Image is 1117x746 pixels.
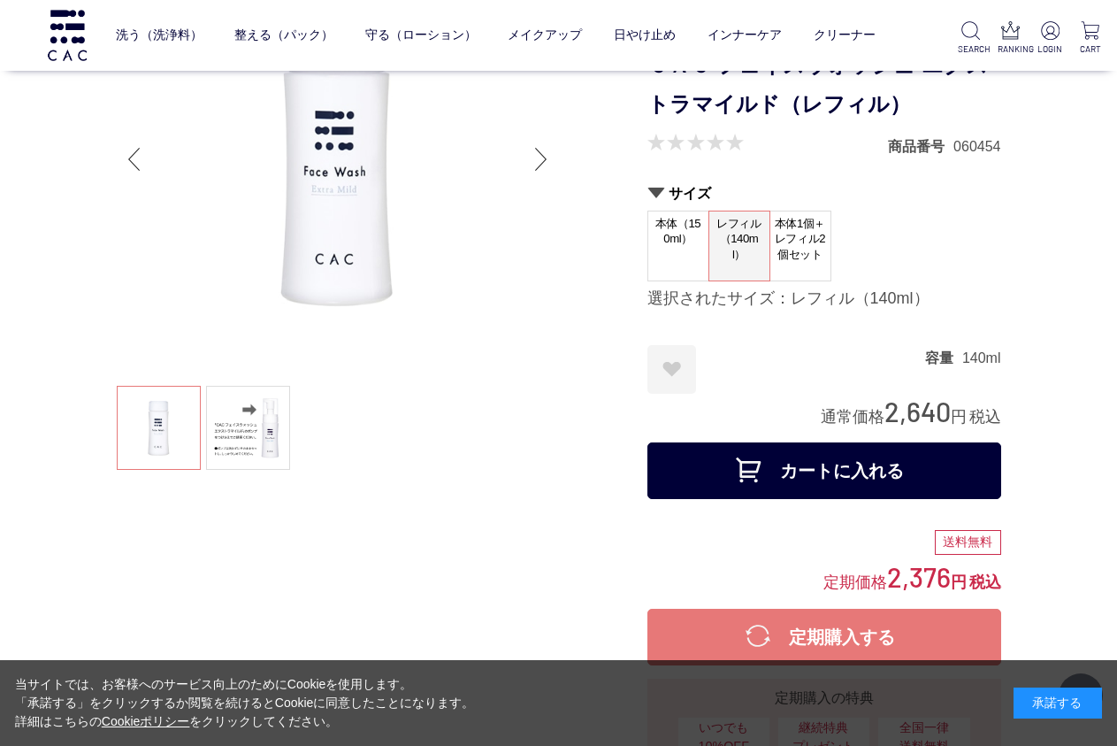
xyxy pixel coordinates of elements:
a: CART [1077,21,1103,56]
span: 円 [951,408,967,426]
div: 送料無料 [935,530,1001,555]
a: インナーケア [708,13,782,58]
p: RANKING [998,42,1023,56]
a: 守る（ローション） [365,13,477,58]
span: 定期価格 [823,572,887,591]
a: Cookieポリシー [102,714,190,728]
a: LOGIN [1037,21,1063,56]
span: 2,640 [884,395,951,427]
span: 税込 [969,408,1001,426]
p: SEARCH [958,42,983,56]
span: 円 [951,573,967,591]
div: 当サイトでは、お客様へのサービス向上のためにCookieを使用します。 「承諾する」をクリックするか閲覧を続けるとCookieに同意したことになります。 詳細はこちらの をクリックしてください。 [15,675,475,731]
a: 洗う（洗浄料） [116,13,203,58]
div: Next slide [524,124,559,195]
a: RANKING [998,21,1023,56]
h2: サイズ [647,184,1001,203]
dd: 140ml [962,349,1001,367]
dt: 商品番号 [888,137,953,156]
span: 本体（150ml） [648,211,708,262]
div: 選択されたサイズ：レフィル（140ml） [647,288,1001,310]
a: クリーナー [814,13,876,58]
a: メイクアップ [508,13,582,58]
p: CART [1077,42,1103,56]
a: リップ [598,65,635,80]
p: LOGIN [1037,42,1063,56]
span: 2,376 [887,560,951,593]
dd: 060454 [953,137,1000,156]
a: 整える（パック） [234,13,333,58]
button: 定期購入する [647,609,1001,665]
div: 承諾する [1014,688,1102,719]
span: 通常価格 [821,408,884,426]
a: SEARCH [958,21,983,56]
button: カートに入れる [647,442,1001,499]
div: Previous slide [117,124,152,195]
a: お気に入りに登録する [647,345,696,394]
span: 税込 [969,573,1001,591]
a: アイ [425,65,449,80]
a: ベース [356,65,394,80]
a: フェイスカラー [480,65,567,80]
a: 日やけ止め [614,13,676,58]
span: 本体1個＋レフィル2個セット [770,211,830,267]
span: レフィル（140ml） [709,211,769,267]
img: logo [45,10,89,60]
dt: 容量 [925,349,962,367]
